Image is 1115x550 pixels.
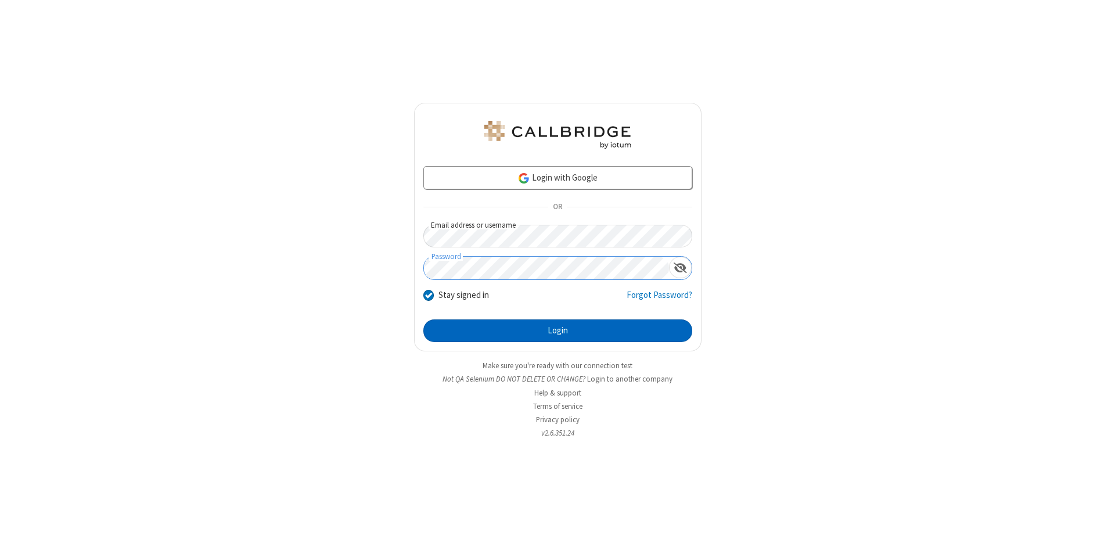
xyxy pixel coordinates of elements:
a: Privacy policy [536,415,580,425]
label: Stay signed in [438,289,489,302]
div: Show password [669,257,692,278]
img: QA Selenium DO NOT DELETE OR CHANGE [482,121,633,149]
a: Help & support [534,388,581,398]
input: Password [424,257,669,279]
button: Login to another company [587,373,672,384]
li: Not QA Selenium DO NOT DELETE OR CHANGE? [414,373,702,384]
a: Login with Google [423,166,692,189]
a: Forgot Password? [627,289,692,311]
a: Terms of service [533,401,582,411]
li: v2.6.351.24 [414,427,702,438]
button: Login [423,319,692,343]
span: OR [548,199,567,215]
iframe: Chat [1086,520,1106,542]
a: Make sure you're ready with our connection test [483,361,632,371]
input: Email address or username [423,225,692,247]
img: google-icon.png [517,172,530,185]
